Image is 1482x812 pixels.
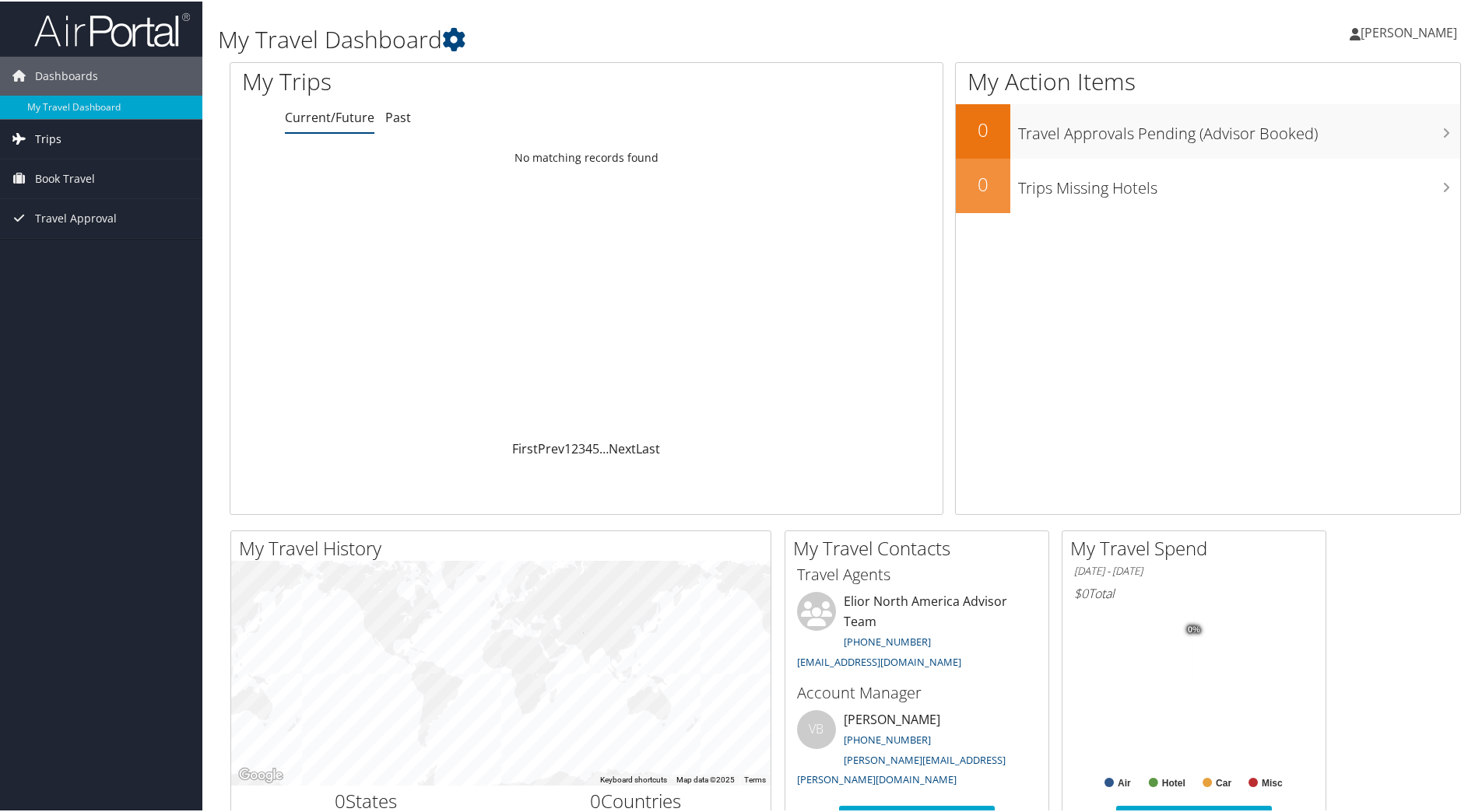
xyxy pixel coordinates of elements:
div: VB [797,709,836,747]
h2: 0 [956,115,1010,142]
span: Map data ©2025 [676,774,735,782]
a: Last [636,439,660,456]
tspan: 0% [1188,624,1200,633]
h3: Account Manager [797,681,1037,702]
a: 0Trips Missing Hotels [956,157,1460,212]
a: 3 [578,439,585,456]
a: Past [385,107,411,124]
a: [PERSON_NAME][EMAIL_ADDRESS][PERSON_NAME][DOMAIN_NAME] [797,751,1006,786]
span: 0 [590,786,601,812]
a: 4 [585,439,592,456]
text: Car [1216,776,1231,787]
text: Air [1118,776,1131,787]
h2: My Travel History [239,534,771,560]
span: [PERSON_NAME] [1361,23,1457,40]
a: Prev [538,439,564,456]
h3: Travel Approvals Pending (Advisor Booked) [1018,114,1460,143]
a: Next [609,439,636,456]
h1: My Trips [242,64,634,96]
span: 0 [335,786,346,812]
h6: Total [1074,583,1314,600]
td: No matching records found [230,142,943,170]
a: [EMAIL_ADDRESS][DOMAIN_NAME] [797,653,961,667]
h6: [DATE] - [DATE] [1074,562,1314,577]
a: Open this area in Google Maps (opens a new window) [235,764,286,784]
text: Misc [1262,776,1283,787]
a: [PHONE_NUMBER] [844,731,931,745]
a: 1 [564,439,571,456]
img: Google [235,764,286,784]
h2: My Travel Spend [1070,534,1326,560]
li: [PERSON_NAME] [789,709,1045,792]
h1: My Travel Dashboard [218,22,1055,54]
span: Dashboards [35,55,98,94]
h2: My Travel Contacts [793,534,1048,560]
h3: Trips Missing Hotels [1018,168,1460,198]
a: Current/Future [285,107,374,124]
a: 0Travel Approvals Pending (Advisor Booked) [956,103,1460,157]
button: Keyboard shortcuts [600,773,667,784]
a: [PHONE_NUMBER] [844,633,931,647]
a: First [512,439,538,456]
span: … [599,439,609,456]
li: Elior North America Advisor Team [789,590,1045,674]
span: $0 [1074,583,1088,600]
h3: Travel Agents [797,562,1037,584]
span: Trips [35,118,61,157]
a: Terms (opens in new tab) [744,774,766,782]
a: [PERSON_NAME] [1350,8,1473,54]
span: Book Travel [35,158,95,197]
a: 2 [571,439,578,456]
a: 5 [592,439,599,456]
text: Hotel [1162,776,1185,787]
img: airportal-logo.png [34,10,190,47]
h2: 0 [956,170,1010,196]
h1: My Action Items [956,64,1460,96]
span: Travel Approval [35,198,117,236]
